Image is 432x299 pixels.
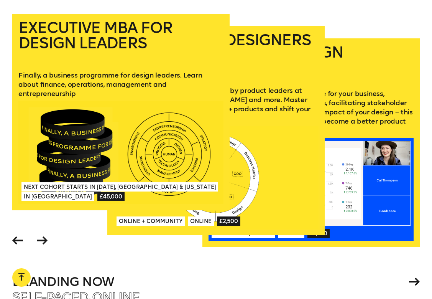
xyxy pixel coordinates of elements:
[217,216,240,226] span: £2,500
[117,216,185,226] span: Online + Community
[18,71,223,98] p: Finally, a business programme for design leaders. Learn about finance, operations, management and...
[21,192,94,201] span: In [GEOGRAPHIC_DATA]
[21,182,218,192] span: Next Cohort Starts in [DATE], [GEOGRAPHIC_DATA] & [US_STATE]
[12,14,230,210] a: Executive MBA for Design LeadersFinally, a business programme for design leaders. Learn about fin...
[188,216,214,226] span: Online
[97,192,125,201] span: £45,000
[18,20,223,62] h2: Executive MBA for Design Leaders
[12,276,406,288] h4: Branding Now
